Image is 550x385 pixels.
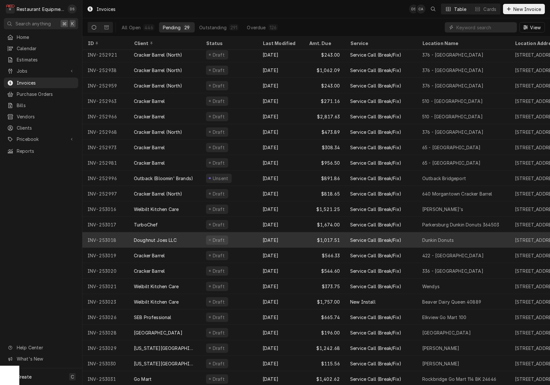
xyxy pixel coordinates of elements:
div: Service Call (Break/Fix) [350,175,401,182]
div: [DATE] [257,263,304,279]
div: INV-253023 [82,294,129,309]
div: Outback (Bloomin' Brands) [134,175,193,182]
div: Service [350,40,411,47]
div: 376 - [GEOGRAPHIC_DATA] [422,51,483,58]
div: Restaurant Equipment Diagnostics [17,6,64,13]
div: Table [454,6,467,13]
div: $818.65 [304,186,345,201]
div: Draft [212,252,226,259]
div: Client [134,40,194,47]
div: [DATE] [257,124,304,140]
div: Service Call (Break/Fix) [350,329,401,336]
div: Cracker Barrel (North) [134,129,182,135]
span: Bills [17,102,75,109]
div: 336 - [GEOGRAPHIC_DATA] [422,268,483,274]
div: Draft [212,113,226,120]
div: Wendys [422,283,440,290]
div: Beaver Dairy Queen 40889 [422,298,481,305]
div: INV-252981 [82,155,129,170]
div: [DATE] [257,78,304,93]
span: Vendors [17,113,75,120]
div: Last Modified [263,40,297,47]
div: $1,757.00 [304,294,345,309]
div: $1,017.51 [304,232,345,248]
span: C [71,373,74,380]
div: INV-253021 [82,279,129,294]
div: $1,062.09 [304,62,345,78]
div: $115.56 [304,356,345,371]
a: Reports [4,146,78,156]
div: 422 - [GEOGRAPHIC_DATA] [422,252,484,259]
div: INV-252997 [82,186,129,201]
div: 640 Morgantown Cracker Barrel [422,190,492,197]
div: DS [409,5,418,14]
div: $566.33 [304,248,345,263]
div: TurboChef [134,221,158,228]
div: Service Call (Break/Fix) [350,221,401,228]
div: [GEOGRAPHIC_DATA] [134,329,182,336]
div: [DATE] [257,170,304,186]
div: INV-253018 [82,232,129,248]
div: INV-253029 [82,340,129,356]
div: Derek Stewart's Avatar [68,5,77,14]
div: Draft [212,98,226,105]
div: $308.34 [304,140,345,155]
div: Cracker Barrel [134,113,165,120]
span: Create [17,374,32,380]
div: $665.74 [304,309,345,325]
div: [DATE] [257,325,304,340]
div: Service Call (Break/Fix) [350,314,401,321]
div: INV-252963 [82,93,129,109]
div: $373.75 [304,279,345,294]
div: $544.60 [304,263,345,279]
div: [DATE] [257,93,304,109]
div: New Install [350,298,376,305]
div: 65 - [GEOGRAPHIC_DATA] [422,144,481,151]
div: 510 - [GEOGRAPHIC_DATA] [422,113,483,120]
div: [PERSON_NAME] [422,360,459,367]
div: $1,242.68 [304,340,345,356]
a: Go to Jobs [4,66,78,76]
div: Derek Stewart's Avatar [409,5,418,14]
div: [US_STATE][GEOGRAPHIC_DATA] [134,360,196,367]
div: Rockbridge Go Mart 114 BK 24646 [422,376,496,382]
div: Service Call (Break/Fix) [350,360,401,367]
div: SEB Professional [134,314,172,321]
div: Draft [212,283,226,290]
div: Draft [212,237,226,243]
div: Cracker Barrel [134,144,165,151]
div: [DATE] [257,248,304,263]
span: Calendar [17,45,75,52]
div: Outback Bridgeport [422,175,466,182]
div: INV-253028 [82,325,129,340]
div: Draft [212,190,226,197]
div: Welbilt Kitchen Care [134,283,179,290]
span: K [71,20,74,27]
div: [DATE] [257,140,304,155]
div: R [6,5,15,14]
button: Open search [428,4,438,14]
div: Go Mart [134,376,152,382]
a: Calendar [4,43,78,54]
div: Location Name [422,40,503,47]
div: INV-253030 [82,356,129,371]
div: [DATE] [257,201,304,217]
div: Cracker Barrel [134,160,165,166]
span: Clients [17,124,75,131]
a: Go to Pricebook [4,134,78,144]
div: Draft [212,298,226,305]
input: Keyword search [456,22,514,32]
div: Draft [212,160,226,166]
span: New Invoice [512,6,542,13]
div: $1,521.25 [304,201,345,217]
a: Bills [4,100,78,111]
div: INV-253017 [82,217,129,232]
div: 29 [184,24,190,31]
span: What's New [17,355,74,362]
div: Amt. Due [309,40,339,47]
div: Chrissy Adams's Avatar [416,5,425,14]
div: Service Call (Break/Fix) [350,345,401,352]
div: $891.86 [304,170,345,186]
div: $1,674.00 [304,217,345,232]
div: [DATE] [257,294,304,309]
